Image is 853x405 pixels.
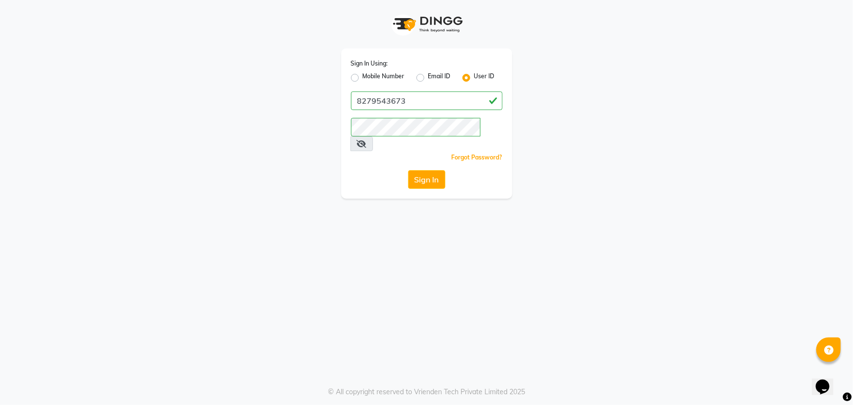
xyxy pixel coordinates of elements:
input: Username [351,91,503,110]
label: Email ID [428,72,451,84]
a: Forgot Password? [452,154,503,161]
label: Sign In Using: [351,59,388,68]
img: logo1.svg [388,10,466,39]
input: Username [351,118,481,136]
label: Mobile Number [363,72,405,84]
iframe: chat widget [812,366,843,395]
label: User ID [474,72,495,84]
button: Sign In [408,170,445,189]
